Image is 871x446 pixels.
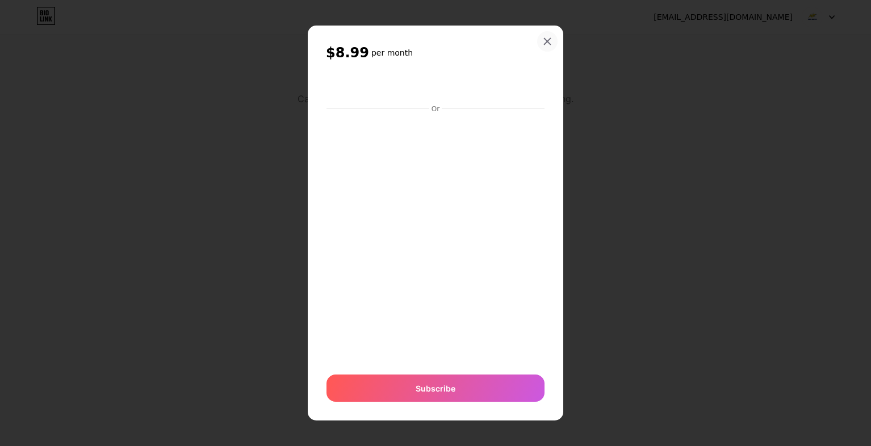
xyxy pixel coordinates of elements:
span: Subscribe [416,382,455,394]
div: Or [429,104,442,113]
h6: per month [371,47,413,58]
span: $8.99 [326,44,369,62]
iframe: Secure payment input frame [324,115,547,364]
iframe: Secure payment button frame [326,74,545,101]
